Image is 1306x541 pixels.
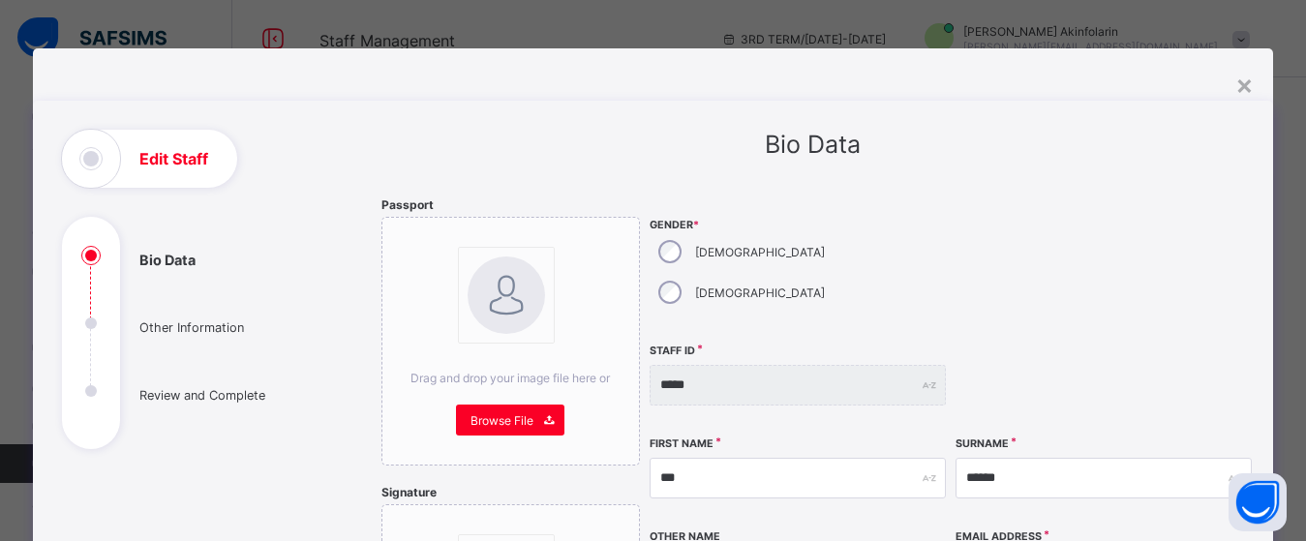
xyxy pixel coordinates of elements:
[381,197,434,212] span: Passport
[410,371,610,385] span: Drag and drop your image file here or
[381,485,437,499] span: Signature
[695,245,825,259] label: [DEMOGRAPHIC_DATA]
[650,219,946,231] span: Gender
[956,437,1009,450] label: Surname
[1235,68,1254,101] div: ×
[1229,473,1287,531] button: Open asap
[381,217,640,466] div: bannerImageDrag and drop your image file here orBrowse File
[468,256,545,334] img: bannerImage
[650,345,695,357] label: Staff ID
[765,130,861,159] span: Bio Data
[650,437,714,450] label: First Name
[471,413,533,428] span: Browse File
[695,286,825,300] label: [DEMOGRAPHIC_DATA]
[139,151,208,166] h1: Edit Staff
